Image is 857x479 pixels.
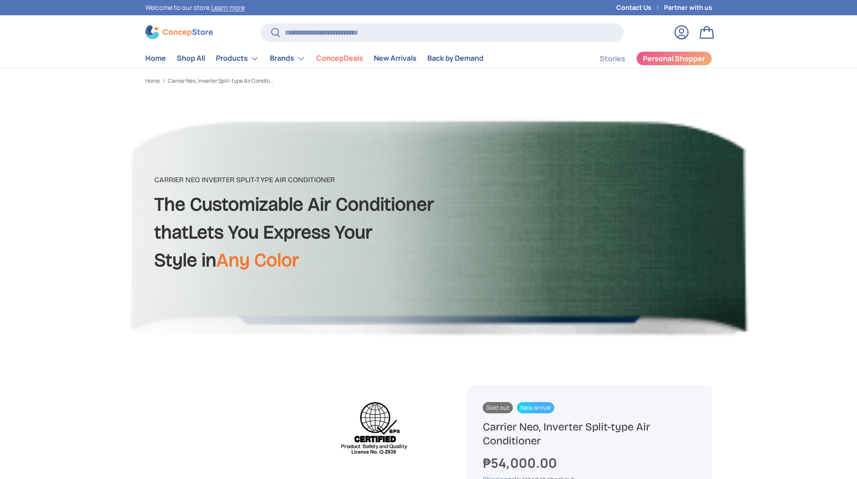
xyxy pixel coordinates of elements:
[517,402,554,413] span: New arrival
[211,3,245,12] a: Learn more
[270,49,305,67] a: Brands
[145,49,484,67] nav: Primary
[188,221,372,243] strong: Lets You Express Your
[265,49,311,67] summary: Brands
[145,77,446,85] nav: Breadcrumbs
[578,49,712,67] nav: Secondary
[636,51,712,66] a: Personal Shopper
[664,3,712,13] a: Partner with us
[316,49,363,67] a: ConcepDeals
[600,50,625,67] a: Stories
[483,420,696,448] h1: Carrier Neo, Inverter Split-type Air Conditioner
[154,249,299,271] strong: Style in
[154,221,188,243] strong: that
[145,78,160,84] a: Home
[616,3,664,13] a: Contact Us
[145,49,166,67] a: Home
[145,25,213,39] img: ConcepStore
[211,49,265,67] summary: Products
[374,49,417,67] a: New Arrivals
[154,193,434,215] strong: The Customizable Air Conditioner
[427,49,484,67] a: Back by Demand
[145,3,245,13] p: Welcome to our store.
[216,249,299,271] span: Any Color
[154,175,434,185] p: Carrier Neo Inverter Split-type Air Conditioner
[168,78,276,84] a: Carrier Neo, Inverter Split-type Air Conditioner
[483,402,513,413] span: Sold out
[216,49,259,67] a: Products
[483,454,559,472] strong: ₱54,000.00
[177,49,205,67] a: Shop All
[643,55,705,62] span: Personal Shopper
